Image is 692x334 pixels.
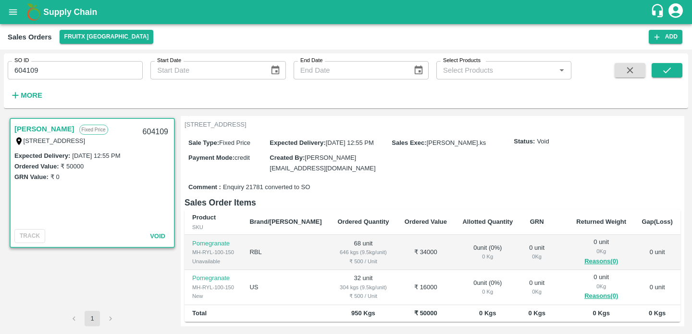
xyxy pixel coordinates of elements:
[43,5,650,19] a: Supply Chain
[576,247,626,256] div: 0 Kg
[593,309,609,317] b: 0 Kgs
[528,309,545,317] b: 0 Kgs
[192,283,234,292] div: MH-RYL-100-150
[462,218,513,225] b: Allotted Quantity
[528,244,545,261] div: 0 unit
[667,2,684,22] div: account of current user
[192,239,234,248] p: Pomegranate
[392,139,426,146] label: Sales Exec :
[462,279,513,296] div: 0 unit ( 0 %)
[576,273,626,302] div: 0 unit
[351,309,375,317] b: 950 Kgs
[330,235,396,270] td: 68 unit
[223,183,310,192] span: Enquiry 21781 converted to SO
[72,152,120,159] label: [DATE] 12:55 PM
[576,256,626,267] button: Reasons(0)
[185,196,680,209] h6: Sales Order Items
[192,274,234,283] p: Pomegranate
[157,57,181,64] label: Start Date
[427,139,486,146] span: [PERSON_NAME].ks
[24,2,43,22] img: logo
[137,121,174,143] div: 604109
[270,154,375,172] span: [PERSON_NAME][EMAIL_ADDRESS][DOMAIN_NAME]
[337,248,389,257] div: 646 kgs (9.5kg/unit)
[576,291,626,302] button: Reasons(0)
[462,252,513,261] div: 0 Kg
[14,123,74,135] a: [PERSON_NAME]
[330,270,396,305] td: 32 unit
[337,218,389,225] b: Ordered Quantity
[61,163,84,170] label: ₹ 50000
[50,173,60,180] label: ₹ 0
[462,244,513,261] div: 0 unit ( 0 %)
[14,173,49,180] label: GRN Value:
[192,223,234,231] div: SKU
[649,30,682,44] button: Add
[192,214,216,221] b: Product
[192,257,234,266] div: Unavailable
[192,292,234,300] div: New
[642,218,673,225] b: Gap(Loss)
[192,248,234,257] div: MH-RYL-100-150
[405,218,447,225] b: Ordered Value
[479,309,496,317] b: 0 Kgs
[65,311,120,326] nav: pagination navigation
[409,61,428,79] button: Choose date
[576,282,626,291] div: 0 Kg
[150,61,262,79] input: Start Date
[266,61,284,79] button: Choose date
[43,7,97,17] b: Supply Chain
[462,287,513,296] div: 0 Kg
[192,309,207,317] b: Total
[242,270,330,305] td: US
[528,279,545,296] div: 0 unit
[649,309,666,317] b: 0 Kgs
[14,152,70,159] label: Expected Delivery :
[337,257,389,266] div: ₹ 500 / Unit
[79,125,108,135] p: Fixed Price
[576,218,626,225] b: Returned Weight
[439,64,553,77] input: Select Products
[150,232,165,240] span: Void
[21,91,42,99] strong: More
[219,139,250,146] span: Fixed Price
[634,270,680,305] td: 0 unit
[528,252,545,261] div: 0 Kg
[556,64,568,77] button: Open
[14,57,29,64] label: SO ID
[443,57,481,64] label: Select Products
[242,235,330,270] td: RBL
[270,154,305,161] label: Created By :
[576,238,626,267] div: 0 unit
[514,137,535,146] label: Status:
[337,283,389,292] div: 304 kgs (9.5kg/unit)
[530,218,544,225] b: GRN
[8,61,143,79] input: Enter SO ID
[337,292,389,300] div: ₹ 500 / Unit
[634,235,680,270] td: 0 unit
[185,120,247,129] p: [STREET_ADDRESS]
[397,235,455,270] td: ₹ 34000
[249,218,321,225] b: Brand/[PERSON_NAME]
[8,31,52,43] div: Sales Orders
[60,30,154,44] button: Select DC
[24,137,86,144] label: [STREET_ADDRESS]
[326,139,374,146] span: [DATE] 12:55 PM
[300,57,322,64] label: End Date
[14,163,59,170] label: Ordered Value:
[235,154,250,161] span: credit
[188,154,235,161] label: Payment Mode :
[2,1,24,23] button: open drawer
[8,87,45,103] button: More
[414,309,437,317] b: ₹ 50000
[528,287,545,296] div: 0 Kg
[188,139,219,146] label: Sale Type :
[537,137,549,146] span: Void
[294,61,406,79] input: End Date
[188,183,221,192] label: Comment :
[270,139,325,146] label: Expected Delivery :
[85,311,100,326] button: page 1
[397,270,455,305] td: ₹ 16000
[650,3,667,21] div: customer-support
